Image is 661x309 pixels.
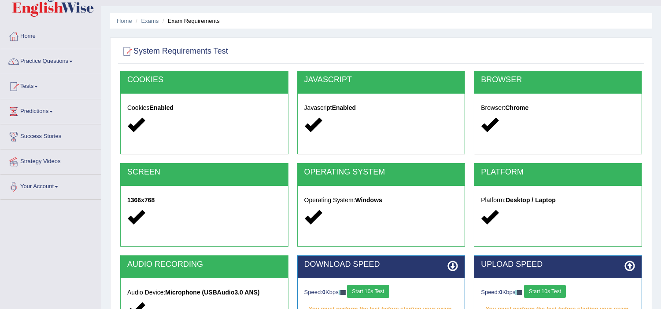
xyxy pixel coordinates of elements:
[127,76,281,84] h2: COOKIES
[0,99,101,121] a: Predictions
[0,149,101,171] a: Strategy Videos
[127,289,281,296] h5: Audio Device:
[165,289,259,296] strong: Microphone (USBAudio3.0 ANS)
[481,285,635,300] div: Speed: Kbps
[0,74,101,96] a: Tests
[304,105,458,111] h5: Javascript
[481,105,635,111] h5: Browser:
[0,24,101,46] a: Home
[347,285,389,298] button: Start 10s Test
[481,260,635,269] h2: UPLOAD SPEED
[304,260,458,269] h2: DOWNLOAD SPEED
[339,290,346,295] img: ajax-loader-fb-connection.gif
[481,197,635,204] h5: Platform:
[524,285,566,298] button: Start 10s Test
[304,285,458,300] div: Speed: Kbps
[117,18,132,24] a: Home
[127,105,281,111] h5: Cookies
[322,289,325,295] strong: 0
[127,168,281,177] h2: SCREEN
[0,124,101,146] a: Success Stories
[481,168,635,177] h2: PLATFORM
[304,76,458,84] h2: JAVASCRIPT
[141,18,159,24] a: Exams
[506,196,556,204] strong: Desktop / Laptop
[127,260,281,269] h2: AUDIO RECORDING
[150,104,174,111] strong: Enabled
[0,49,101,71] a: Practice Questions
[506,104,529,111] strong: Chrome
[499,289,502,295] strong: 0
[304,197,458,204] h5: Operating System:
[160,17,220,25] li: Exam Requirements
[515,290,522,295] img: ajax-loader-fb-connection.gif
[0,174,101,196] a: Your Account
[127,196,155,204] strong: 1366x768
[481,76,635,84] h2: BROWSER
[304,168,458,177] h2: OPERATING SYSTEM
[120,45,228,58] h2: System Requirements Test
[332,104,356,111] strong: Enabled
[355,196,382,204] strong: Windows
